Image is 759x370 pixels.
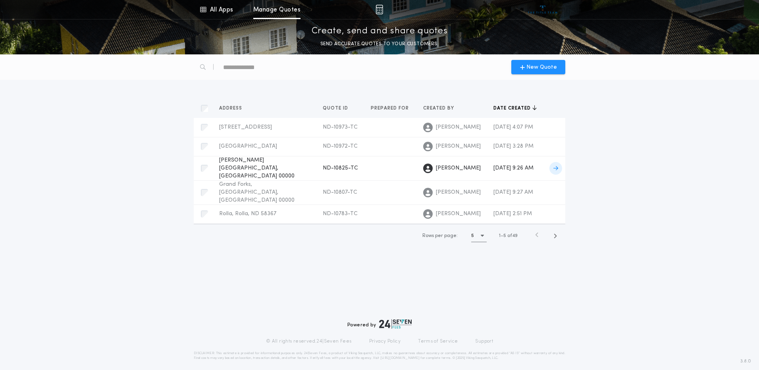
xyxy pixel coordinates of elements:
span: Rolla, Rolla, ND 58367 [219,211,276,217]
p: SEND ACCURATE QUOTES TO YOUR CUSTOMERS. [320,40,439,48]
button: Created by [423,104,460,112]
p: Create, send and share quotes [312,25,448,38]
p: DISCLAIMER: This estimate is provided for informational purposes only. 24|Seven Fees, a product o... [194,351,565,360]
a: [URL][DOMAIN_NAME] [380,357,420,360]
span: ND-10807-TC [323,189,357,195]
img: img [376,5,383,14]
span: [DATE] 4:07 PM [493,124,533,130]
a: Privacy Policy [369,338,401,345]
button: Date created [493,104,537,112]
span: Quote ID [323,105,350,112]
span: Address [219,105,244,112]
button: Address [219,104,248,112]
span: [PERSON_NAME] [436,123,481,131]
span: [PERSON_NAME] [436,189,481,197]
span: 1 [499,233,501,238]
span: Created by [423,105,456,112]
span: ND-10825-TC [323,165,358,171]
button: Quote ID [323,104,354,112]
a: Terms of Service [418,338,458,345]
button: 5 [471,229,487,242]
span: [DATE] 2:51 PM [493,211,532,217]
a: Support [475,338,493,345]
span: [PERSON_NAME] [436,210,481,218]
span: New Quote [526,63,557,71]
span: 3.8.0 [740,358,751,365]
span: [STREET_ADDRESS] [219,124,272,130]
span: [PERSON_NAME] [436,164,481,172]
span: Grand Forks, [GEOGRAPHIC_DATA], [GEOGRAPHIC_DATA] 00000 [219,181,295,203]
span: ND-10973-TC [323,124,358,130]
div: Powered by [347,319,412,329]
span: [PERSON_NAME][GEOGRAPHIC_DATA], [GEOGRAPHIC_DATA] 00000 [219,157,295,179]
span: [DATE] 9:26 AM [493,165,534,171]
img: logo [379,319,412,329]
span: 5 [503,233,506,238]
h1: 5 [471,232,474,240]
span: [DATE] 3:28 PM [493,143,534,149]
p: © All rights reserved. 24|Seven Fees [266,338,352,345]
span: ND-10972-TC [323,143,358,149]
span: Rows per page: [422,233,458,238]
span: [GEOGRAPHIC_DATA] [219,143,277,149]
span: Prepared for [371,105,410,112]
span: of 49 [507,232,518,239]
button: New Quote [511,60,565,74]
img: vs-icon [528,6,558,13]
span: [PERSON_NAME] [436,143,481,150]
span: ND-10783-TC [323,211,358,217]
span: Date created [493,105,532,112]
span: [DATE] 9:27 AM [493,189,533,195]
